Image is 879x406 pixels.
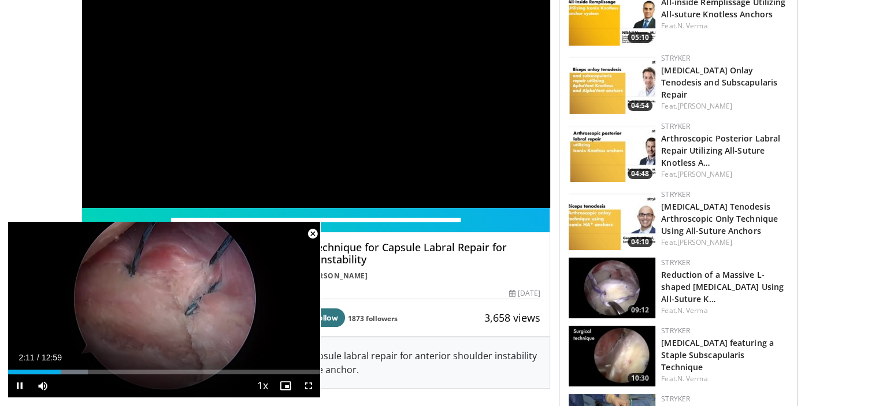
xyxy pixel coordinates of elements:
[226,271,540,281] div: By FEATURING
[628,100,652,111] span: 04:54
[296,308,346,327] button: Follow
[661,65,777,100] a: [MEDICAL_DATA] Onlay Tenodesis and Subscapularis Repair
[569,258,655,318] a: 09:12
[297,374,320,397] button: Fullscreen
[661,394,690,404] a: Stryker
[569,121,655,182] a: 04:48
[37,353,39,362] span: /
[661,374,788,384] div: Feat.
[569,326,655,386] img: 0c4b1697-a226-48cb-bd9f-86dfa1eb168c.150x105_q85_crop-smart_upscale.jpg
[226,241,540,266] h4: [PERSON_NAME] Technique for Capsule Labral Repair for Anterior Shoulder Instability
[569,189,655,250] a: 04:10
[661,169,788,180] div: Feat.
[8,370,320,374] div: Progress Bar
[569,258,655,318] img: 16e0862d-dfc8-4e5d-942e-77f3ecacd95c.150x105_q85_crop-smart_upscale.jpg
[661,337,774,373] a: [MEDICAL_DATA] featuring a Staple Subscapularis Technique
[661,101,788,111] div: Feat.
[628,373,652,383] span: 10:30
[569,326,655,386] a: 10:30
[661,201,778,236] a: [MEDICAL_DATA] Tenodesis Arthroscopic Only Technique Using All-Suture Anchors
[307,271,368,281] a: [PERSON_NAME]
[569,53,655,114] img: f0e53f01-d5db-4f12-81ed-ecc49cba6117.150x105_q85_crop-smart_upscale.jpg
[677,237,732,247] a: [PERSON_NAME]
[274,374,297,397] button: Enable picture-in-picture mode
[661,53,690,63] a: Stryker
[661,237,788,248] div: Feat.
[661,306,788,316] div: Feat.
[661,258,690,267] a: Stryker
[348,314,398,323] a: 1873 followers
[677,169,732,179] a: [PERSON_NAME]
[677,306,708,315] a: N. Verma
[509,288,540,299] div: [DATE]
[661,21,788,31] div: Feat.
[301,222,324,246] button: Close
[661,326,690,336] a: Stryker
[484,311,540,325] span: 3,658 views
[628,237,652,247] span: 04:10
[569,53,655,114] a: 04:54
[8,374,31,397] button: Pause
[677,21,708,31] a: N. Verma
[18,353,34,362] span: 2:11
[31,374,54,397] button: Mute
[569,121,655,182] img: d2f6a426-04ef-449f-8186-4ca5fc42937c.150x105_q85_crop-smart_upscale.jpg
[42,353,62,362] span: 12:59
[628,305,652,315] span: 09:12
[661,133,780,168] a: Arthroscopic Posterior Labral Repair Utilizing All-Suture Knotless A…
[677,374,708,383] a: N. Verma
[661,189,690,199] a: Stryker
[628,32,652,43] span: 05:10
[8,222,320,398] video-js: Video Player
[251,374,274,397] button: Playback Rate
[677,101,732,111] a: [PERSON_NAME]
[661,269,784,304] a: Reduction of a Massive L-shaped [MEDICAL_DATA] Using All-Suture K…
[569,189,655,250] img: dd3c9599-9b8f-4523-a967-19256dd67964.150x105_q85_crop-smart_upscale.jpg
[628,169,652,179] span: 04:48
[661,121,690,131] a: Stryker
